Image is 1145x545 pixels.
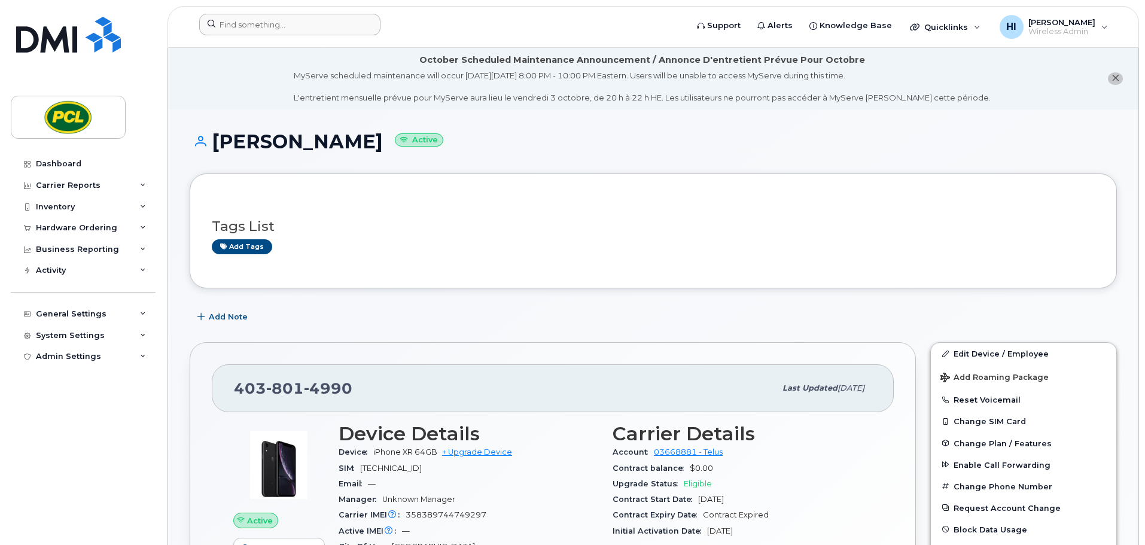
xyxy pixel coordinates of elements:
span: Upgrade Status [613,479,684,488]
span: [DATE] [698,495,724,504]
button: Add Note [190,306,258,328]
span: Active [247,515,273,526]
a: Add tags [212,239,272,254]
span: Manager [339,495,382,504]
span: Eligible [684,479,712,488]
span: [TECHNICAL_ID] [360,464,422,473]
span: Active IMEI [339,526,402,535]
span: Enable Call Forwarding [954,460,1050,469]
a: 03668881 - Telus [654,447,723,456]
button: Change Phone Number [931,476,1116,497]
button: close notification [1108,72,1123,85]
span: Initial Activation Date [613,526,707,535]
div: MyServe scheduled maintenance will occur [DATE][DATE] 8:00 PM - 10:00 PM Eastern. Users will be u... [294,70,991,103]
span: Email [339,479,368,488]
a: Edit Device / Employee [931,343,1116,364]
span: — [402,526,410,535]
h3: Tags List [212,219,1095,234]
button: Reset Voicemail [931,389,1116,410]
span: [DATE] [707,526,733,535]
h1: [PERSON_NAME] [190,131,1117,152]
small: Active [395,133,443,147]
span: 4990 [304,379,352,397]
span: Carrier IMEI [339,510,406,519]
div: October Scheduled Maintenance Announcement / Annonce D'entretient Prévue Pour Octobre [419,54,865,66]
span: Change Plan / Features [954,439,1052,447]
span: [DATE] [838,383,864,392]
span: SIM [339,464,360,473]
span: Account [613,447,654,456]
a: + Upgrade Device [442,447,512,456]
button: Change Plan / Features [931,433,1116,454]
span: Last updated [782,383,838,392]
span: Contract Expired [703,510,769,519]
button: Add Roaming Package [931,364,1116,389]
span: Contract balance [613,464,690,473]
span: 403 [234,379,352,397]
button: Change SIM Card [931,410,1116,432]
h3: Carrier Details [613,423,872,444]
img: image20231002-4137094-15xy9hn.jpeg [243,429,315,501]
span: Add Note [209,311,248,322]
button: Block Data Usage [931,519,1116,540]
span: 358389744749297 [406,510,486,519]
h3: Device Details [339,423,598,444]
span: Contract Start Date [613,495,698,504]
span: 801 [266,379,304,397]
span: Contract Expiry Date [613,510,703,519]
button: Enable Call Forwarding [931,454,1116,476]
span: — [368,479,376,488]
span: Device [339,447,373,456]
span: $0.00 [690,464,713,473]
span: iPhone XR 64GB [373,447,437,456]
span: Add Roaming Package [940,373,1049,384]
button: Request Account Change [931,497,1116,519]
span: Unknown Manager [382,495,455,504]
